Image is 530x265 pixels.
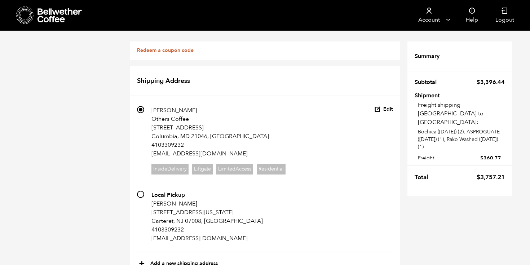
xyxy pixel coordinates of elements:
[151,199,263,208] p: [PERSON_NAME]
[151,164,189,175] span: InsideDelivery
[477,173,505,181] bdi: 3,757.21
[418,153,501,171] label: Freight shipping:
[477,78,505,86] bdi: 3,396.44
[477,173,480,181] span: $
[151,115,289,123] p: Others Coffee
[151,123,289,132] p: [STREET_ADDRESS]
[151,132,289,141] p: Columbia, MD 21046, [GEOGRAPHIC_DATA]
[192,164,213,175] span: Liftgate
[415,169,433,185] th: Total
[151,225,263,234] p: 4103309232
[415,49,444,64] th: Summary
[257,164,286,175] span: Residential
[151,234,263,243] p: [EMAIL_ADDRESS][DOMAIN_NAME]
[480,155,501,162] bdi: 360.77
[151,106,289,115] p: [PERSON_NAME]
[151,141,289,149] p: 4103309232
[418,128,505,151] p: Bochica ([DATE]) (2), ASPROGUATE ([DATE]) (1), Rako Washed ([DATE]) (1)
[151,208,263,217] p: [STREET_ADDRESS][US_STATE]
[415,75,441,90] th: Subtotal
[151,217,263,225] p: Carteret, NJ 07008, [GEOGRAPHIC_DATA]
[130,66,400,97] h2: Shipping Address
[151,149,289,158] p: [EMAIL_ADDRESS][DOMAIN_NAME]
[477,78,480,86] span: $
[137,47,194,54] a: Redeem a coupon code
[216,164,253,175] span: LimitedAccess
[418,101,505,127] p: Freight shipping [GEOGRAPHIC_DATA] to [GEOGRAPHIC_DATA]:
[374,106,393,113] button: Edit
[415,93,456,97] th: Shipment
[151,191,185,199] strong: Local Pickup
[137,106,144,113] input: [PERSON_NAME] Others Coffee [STREET_ADDRESS] Columbia, MD 21046, [GEOGRAPHIC_DATA] 4103309232 [EM...
[480,155,483,162] span: $
[137,191,144,198] input: Local Pickup [PERSON_NAME] [STREET_ADDRESS][US_STATE] Carteret, NJ 07008, [GEOGRAPHIC_DATA] 41033...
